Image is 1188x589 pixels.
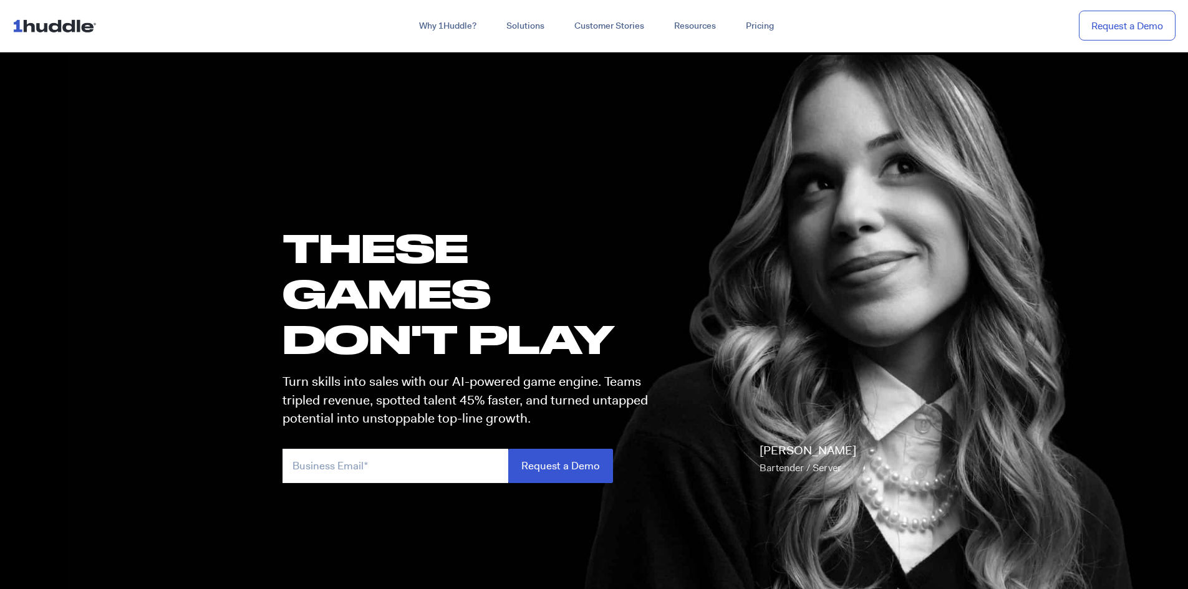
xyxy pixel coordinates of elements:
p: [PERSON_NAME] [760,442,856,477]
a: Resources [659,15,731,37]
a: Why 1Huddle? [404,15,491,37]
a: Request a Demo [1079,11,1176,41]
input: Business Email* [283,449,508,483]
p: Turn skills into sales with our AI-powered game engine. Teams tripled revenue, spotted talent 45%... [283,373,659,428]
span: Bartender / Server [760,461,841,474]
img: ... [12,14,102,37]
a: Pricing [731,15,789,37]
input: Request a Demo [508,449,613,483]
h1: these GAMES DON'T PLAY [283,225,659,362]
a: Solutions [491,15,559,37]
a: Customer Stories [559,15,659,37]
